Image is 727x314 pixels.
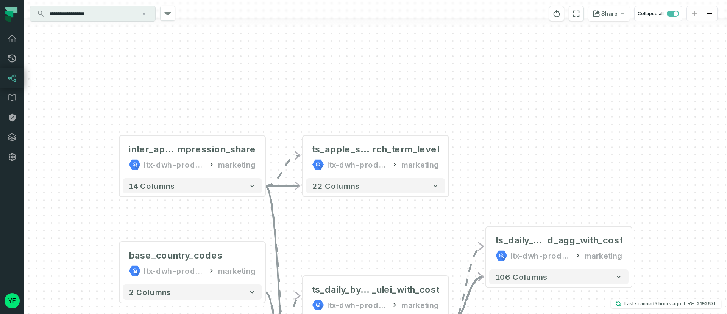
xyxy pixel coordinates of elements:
[510,250,571,262] div: ltx-dwh-prod-processed
[585,250,622,262] div: marketing
[144,265,204,277] div: ltx-dwh-prod-processed
[373,143,439,155] span: rch_term_level
[702,6,717,21] button: zoom out
[129,181,175,190] span: 14 columns
[312,143,373,155] span: ts_apple_search_ads_sea
[312,284,372,296] span: ts_daily_by_network
[327,299,388,311] div: ltx-dwh-prod-processed
[634,6,682,21] button: Collapse all
[218,265,256,277] div: marketing
[495,234,622,246] div: ts_daily_by_netwrok_ulei_and_agg_with_cost
[611,299,721,308] button: Last scanned[DATE] 5:32:40 AM219267b
[312,181,360,190] span: 22 columns
[654,301,681,306] relative-time: Aug 13, 2025, 5:32 AM GMT+3
[129,143,256,155] div: inter_apple_impression_share
[327,159,388,171] div: ltx-dwh-prod-processed
[548,234,622,246] span: d_agg_with_cost
[624,300,681,308] p: Last scanned
[218,159,256,171] div: marketing
[588,6,630,21] button: Share
[401,159,439,171] div: marketing
[144,159,204,171] div: ltx-dwh-prod-processed
[265,155,300,186] g: Edge from b8a840f1a50517763ec4f4f891d65a3b to d1c0b542243ed3d909223b89055efac4
[697,301,717,306] h4: 219267b
[372,284,439,296] span: _ulei_with_cost
[129,250,223,262] div: base_country_codes
[312,143,439,155] div: ts_apple_search_ads_search_term_level
[129,143,177,155] span: inter_apple_i
[140,10,148,17] button: Clear search query
[312,284,439,296] div: ts_daily_by_network_ulei_with_cost
[495,234,548,246] span: ts_daily_by_netwrok_ulei_an
[129,287,171,297] span: 2 columns
[495,272,548,281] span: 106 columns
[401,299,439,311] div: marketing
[5,293,20,308] img: avatar of yedidya
[177,143,256,155] span: mpression_share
